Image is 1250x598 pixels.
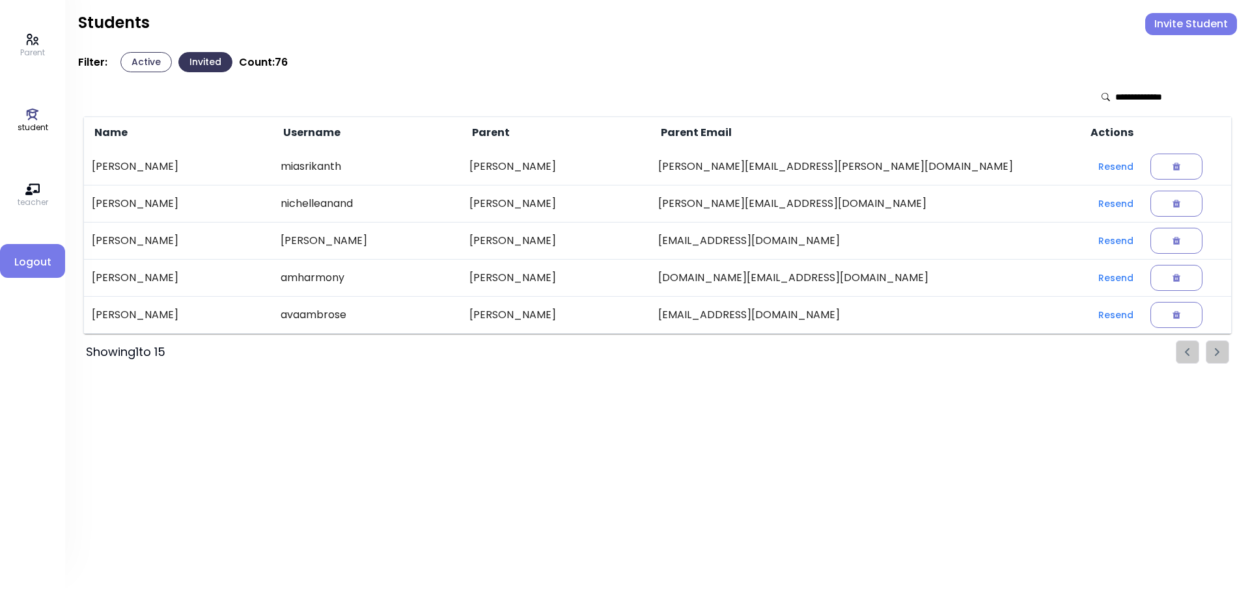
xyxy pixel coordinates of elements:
[1088,266,1144,290] button: Resend
[462,296,650,334] td: [PERSON_NAME]
[86,343,165,361] div: Showing 1 to 15
[10,254,55,270] span: Logout
[273,185,462,222] td: nichelleanand
[462,185,650,222] td: [PERSON_NAME]
[273,222,462,259] td: [PERSON_NAME]
[1088,229,1144,252] button: Resend
[650,296,1080,334] td: [EMAIL_ADDRESS][DOMAIN_NAME]
[84,185,273,222] td: [PERSON_NAME]
[78,13,150,33] h2: Students
[273,259,462,296] td: amharmony
[1176,340,1229,364] ul: Pagination
[1088,125,1133,141] span: Actions
[20,33,45,59] a: Parent
[281,125,340,141] span: Username
[84,222,273,259] td: [PERSON_NAME]
[239,56,288,69] p: Count: 76
[658,125,732,141] span: Parent Email
[120,52,172,72] button: Active
[18,122,48,133] p: student
[84,296,273,334] td: [PERSON_NAME]
[18,197,48,208] p: teacher
[20,47,45,59] p: Parent
[650,259,1080,296] td: [DOMAIN_NAME][EMAIL_ADDRESS][DOMAIN_NAME]
[469,125,510,141] span: Parent
[462,148,650,185] td: [PERSON_NAME]
[273,296,462,334] td: avaambrose
[462,222,650,259] td: [PERSON_NAME]
[1088,303,1144,327] button: Resend
[78,56,107,69] p: Filter:
[1088,155,1144,178] button: Resend
[1088,192,1144,215] button: Resend
[92,125,128,141] span: Name
[462,259,650,296] td: [PERSON_NAME]
[84,259,273,296] td: [PERSON_NAME]
[650,148,1080,185] td: [PERSON_NAME][EMAIL_ADDRESS][PERSON_NAME][DOMAIN_NAME]
[273,148,462,185] td: miasrikanth
[84,148,273,185] td: [PERSON_NAME]
[18,182,48,208] a: teacher
[1145,13,1237,35] button: Invite Student
[178,52,232,72] button: Invited
[650,222,1080,259] td: [EMAIL_ADDRESS][DOMAIN_NAME]
[18,107,48,133] a: student
[650,185,1080,222] td: [PERSON_NAME][EMAIL_ADDRESS][DOMAIN_NAME]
